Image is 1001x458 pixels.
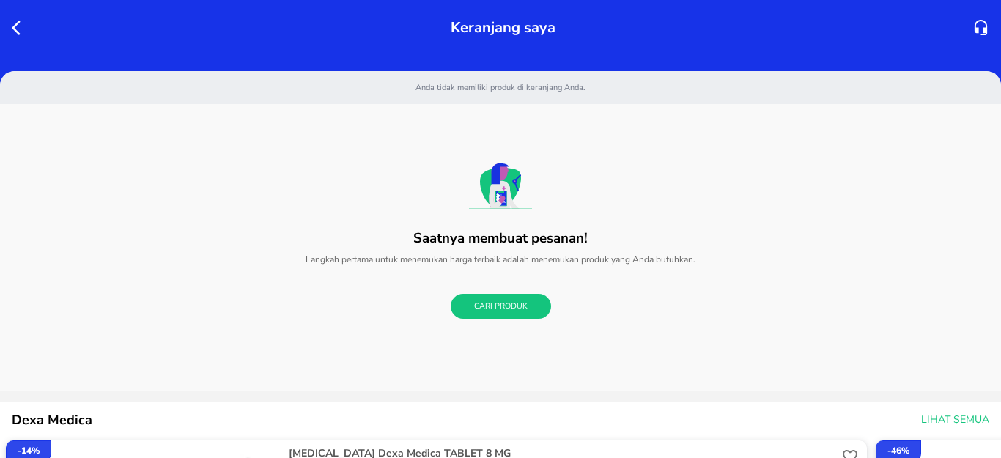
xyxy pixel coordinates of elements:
button: Lihat Semua [915,407,992,434]
button: Cari Produk [451,294,551,320]
span: Cari Produk [474,300,528,314]
p: - 46 % [887,444,909,457]
p: Langkah pertama untuk menemukan harga terbaik adalah menemukan produk yang Anda butuhkan. [95,247,907,272]
p: Keranjang saya [451,15,555,40]
span: Lihat Semua [921,411,989,429]
img: female_pharmacist_welcome [469,163,532,209]
p: Saatnya membuat pesanan! [413,230,588,246]
p: - 14 % [18,444,40,457]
